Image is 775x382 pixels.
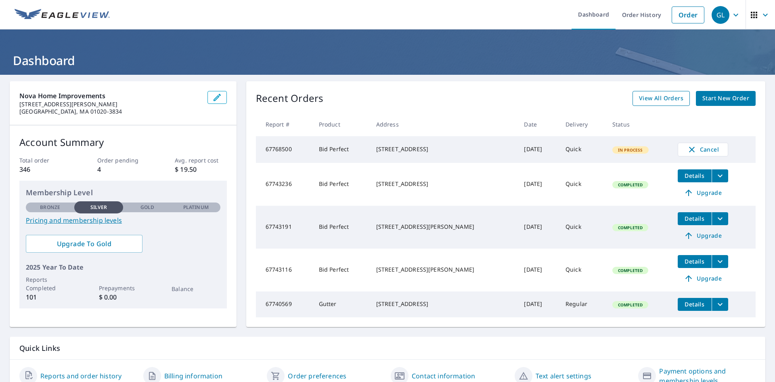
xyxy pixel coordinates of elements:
[678,255,712,268] button: detailsBtn-67743116
[517,112,559,136] th: Date
[312,112,370,136] th: Product
[376,300,511,308] div: [STREET_ADDRESS]
[678,229,728,242] a: Upgrade
[606,112,671,136] th: Status
[312,136,370,163] td: Bid Perfect
[683,274,723,283] span: Upgrade
[256,112,312,136] th: Report #
[559,291,606,317] td: Regular
[613,268,647,273] span: Completed
[696,91,756,106] a: Start New Order
[19,101,201,108] p: [STREET_ADDRESS][PERSON_NAME]
[559,249,606,291] td: Quick
[712,212,728,225] button: filesDropdownBtn-67743191
[683,215,707,222] span: Details
[712,169,728,182] button: filesDropdownBtn-67743236
[712,255,728,268] button: filesDropdownBtn-67743116
[172,285,220,293] p: Balance
[559,112,606,136] th: Delivery
[613,302,647,308] span: Completed
[683,257,707,265] span: Details
[702,93,749,103] span: Start New Order
[683,231,723,241] span: Upgrade
[712,298,728,311] button: filesDropdownBtn-67740569
[19,108,201,115] p: [GEOGRAPHIC_DATA], MA 01020-3834
[312,206,370,249] td: Bid Perfect
[183,204,209,211] p: Platinum
[40,204,60,211] p: Bronze
[683,300,707,308] span: Details
[678,169,712,182] button: detailsBtn-67743236
[613,182,647,188] span: Completed
[256,163,312,206] td: 67743236
[32,239,136,248] span: Upgrade To Gold
[678,298,712,311] button: detailsBtn-67740569
[175,156,226,165] p: Avg. report cost
[26,275,74,292] p: Reports Completed
[288,371,346,381] a: Order preferences
[256,291,312,317] td: 67740569
[256,249,312,291] td: 67743116
[559,163,606,206] td: Quick
[613,225,647,230] span: Completed
[26,235,142,253] a: Upgrade To Gold
[15,9,110,21] img: EV Logo
[613,147,648,153] span: In Process
[312,249,370,291] td: Bid Perfect
[312,291,370,317] td: Gutter
[26,292,74,302] p: 101
[97,165,149,174] p: 4
[686,145,720,154] span: Cancel
[517,291,559,317] td: [DATE]
[99,284,147,292] p: Prepayments
[517,163,559,206] td: [DATE]
[256,91,324,106] p: Recent Orders
[517,206,559,249] td: [DATE]
[26,215,220,225] a: Pricing and membership levels
[559,136,606,163] td: Quick
[40,371,121,381] a: Reports and order history
[175,165,226,174] p: $ 19.50
[256,136,312,163] td: 67768500
[517,249,559,291] td: [DATE]
[370,112,518,136] th: Address
[90,204,107,211] p: Silver
[19,91,201,101] p: Nova home Improvements
[536,371,591,381] a: Text alert settings
[26,187,220,198] p: Membership Level
[97,156,149,165] p: Order pending
[683,172,707,179] span: Details
[376,180,511,188] div: [STREET_ADDRESS]
[99,292,147,302] p: $ 0.00
[376,266,511,274] div: [STREET_ADDRESS][PERSON_NAME]
[672,6,704,23] a: Order
[678,186,728,199] a: Upgrade
[256,206,312,249] td: 67743191
[19,135,227,150] p: Account Summary
[376,145,511,153] div: [STREET_ADDRESS]
[140,204,154,211] p: Gold
[26,262,220,272] p: 2025 Year To Date
[683,188,723,198] span: Upgrade
[19,165,71,174] p: 346
[678,272,728,285] a: Upgrade
[517,136,559,163] td: [DATE]
[312,163,370,206] td: Bid Perfect
[412,371,475,381] a: Contact information
[678,143,728,156] button: Cancel
[19,343,756,353] p: Quick Links
[19,156,71,165] p: Total order
[639,93,683,103] span: View All Orders
[559,206,606,249] td: Quick
[712,6,729,24] div: GL
[633,91,690,106] a: View All Orders
[164,371,222,381] a: Billing information
[678,212,712,225] button: detailsBtn-67743191
[10,52,765,69] h1: Dashboard
[376,223,511,231] div: [STREET_ADDRESS][PERSON_NAME]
